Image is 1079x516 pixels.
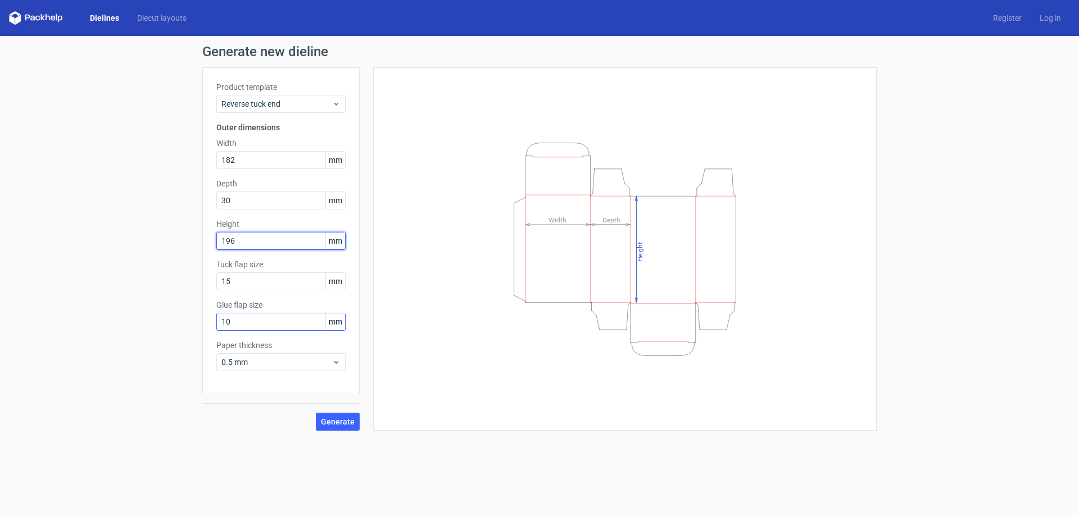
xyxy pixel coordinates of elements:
a: Diecut layouts [128,12,196,24]
span: mm [325,192,345,209]
button: Generate [316,413,360,431]
tspan: Depth [602,216,620,223]
label: Product template [216,81,346,93]
tspan: Width [548,216,566,223]
span: mm [325,313,345,330]
span: mm [325,232,345,249]
tspan: Height [636,241,644,261]
span: mm [325,152,345,168]
a: Dielines [81,12,128,24]
h1: Generate new dieline [202,45,877,58]
label: Glue flap size [216,299,346,310]
a: Log in [1031,12,1070,24]
span: mm [325,273,345,290]
a: Register [984,12,1031,24]
label: Tuck flap size [216,259,346,270]
span: Generate [321,418,355,426]
label: Paper thickness [216,340,346,351]
span: Reverse tuck end [221,98,332,109]
h3: Outer dimensions [216,122,346,133]
label: Height [216,218,346,230]
span: 0.5 mm [221,357,332,368]
label: Width [216,138,346,149]
label: Depth [216,178,346,189]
